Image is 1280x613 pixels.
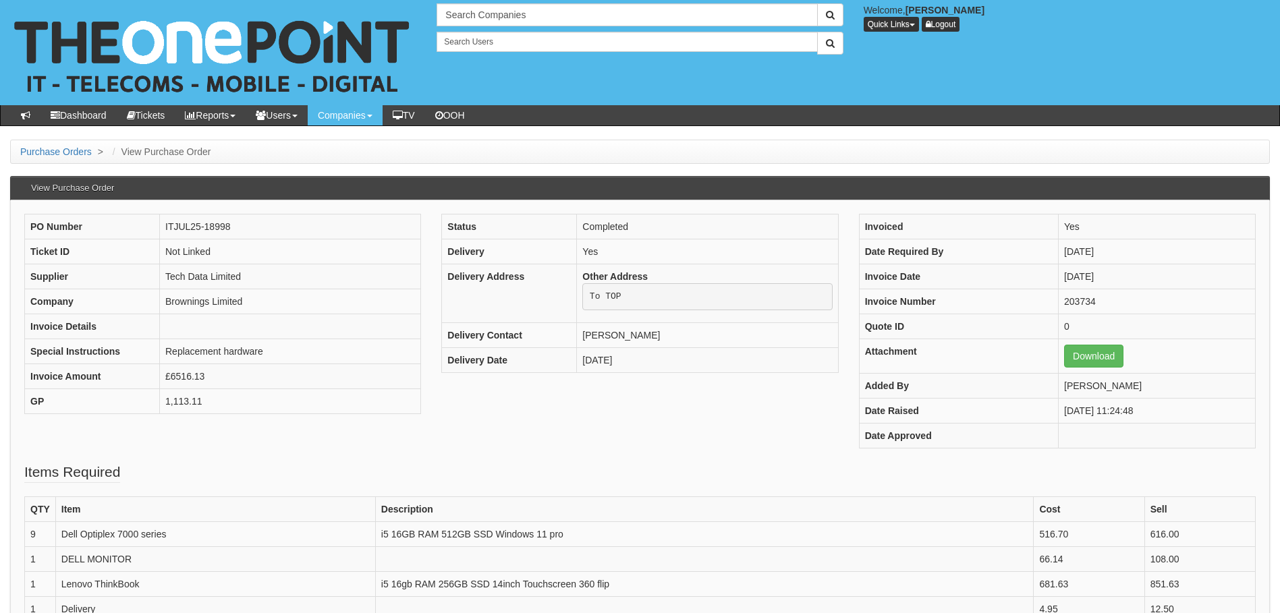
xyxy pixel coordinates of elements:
[1059,374,1256,399] td: [PERSON_NAME]
[922,17,960,32] a: Logout
[175,105,246,125] a: Reports
[442,239,577,264] th: Delivery
[25,572,56,597] td: 1
[1144,497,1255,522] th: Sell
[25,547,56,572] td: 1
[859,289,1058,314] th: Invoice Number
[442,322,577,347] th: Delivery Contact
[25,239,160,264] th: Ticket ID
[437,3,817,26] input: Search Companies
[577,214,838,239] td: Completed
[25,289,160,314] th: Company
[859,399,1058,424] th: Date Raised
[25,389,160,414] th: GP
[1059,399,1256,424] td: [DATE] 11:24:48
[1034,572,1144,597] td: 681.63
[577,347,838,372] td: [DATE]
[906,5,984,16] b: [PERSON_NAME]
[375,522,1034,547] td: i5 16GB RAM 512GB SSD Windows 11 pro
[582,283,832,310] pre: To TOP
[160,289,421,314] td: Brownings Limited
[859,339,1058,374] th: Attachment
[859,264,1058,289] th: Invoice Date
[25,339,160,364] th: Special Instructions
[25,214,160,239] th: PO Number
[442,264,577,323] th: Delivery Address
[246,105,308,125] a: Users
[25,522,56,547] td: 9
[1034,522,1144,547] td: 516.70
[55,547,375,572] td: DELL MONITOR
[383,105,425,125] a: TV
[160,389,421,414] td: 1,113.11
[859,239,1058,264] th: Date Required By
[425,105,475,125] a: OOH
[1144,522,1255,547] td: 616.00
[308,105,383,125] a: Companies
[859,314,1058,339] th: Quote ID
[1144,547,1255,572] td: 108.00
[859,374,1058,399] th: Added By
[1059,264,1256,289] td: [DATE]
[1034,497,1144,522] th: Cost
[55,497,375,522] th: Item
[375,572,1034,597] td: i5 16gb RAM 256GB SSD 14inch Touchscreen 360 flip
[1059,214,1256,239] td: Yes
[160,239,421,264] td: Not Linked
[1059,289,1256,314] td: 203734
[854,3,1280,32] div: Welcome,
[442,214,577,239] th: Status
[160,264,421,289] td: Tech Data Limited
[117,105,175,125] a: Tickets
[160,214,421,239] td: ITJUL25-18998
[160,364,421,389] td: £6516.13
[25,364,160,389] th: Invoice Amount
[577,322,838,347] td: [PERSON_NAME]
[24,462,120,483] legend: Items Required
[1059,314,1256,339] td: 0
[160,339,421,364] td: Replacement hardware
[582,271,648,282] b: Other Address
[1059,239,1256,264] td: [DATE]
[375,497,1034,522] th: Description
[20,146,92,157] a: Purchase Orders
[24,177,121,200] h3: View Purchase Order
[25,497,56,522] th: QTY
[437,32,817,52] input: Search Users
[864,17,919,32] button: Quick Links
[859,424,1058,448] th: Date Approved
[55,572,375,597] td: Lenovo ThinkBook
[94,146,107,157] span: >
[859,214,1058,239] th: Invoiced
[442,347,577,372] th: Delivery Date
[1064,345,1123,368] a: Download
[1144,572,1255,597] td: 851.63
[25,264,160,289] th: Supplier
[109,145,211,158] li: View Purchase Order
[40,105,117,125] a: Dashboard
[55,522,375,547] td: Dell Optiplex 7000 series
[1034,547,1144,572] td: 66.14
[577,239,838,264] td: Yes
[25,314,160,339] th: Invoice Details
